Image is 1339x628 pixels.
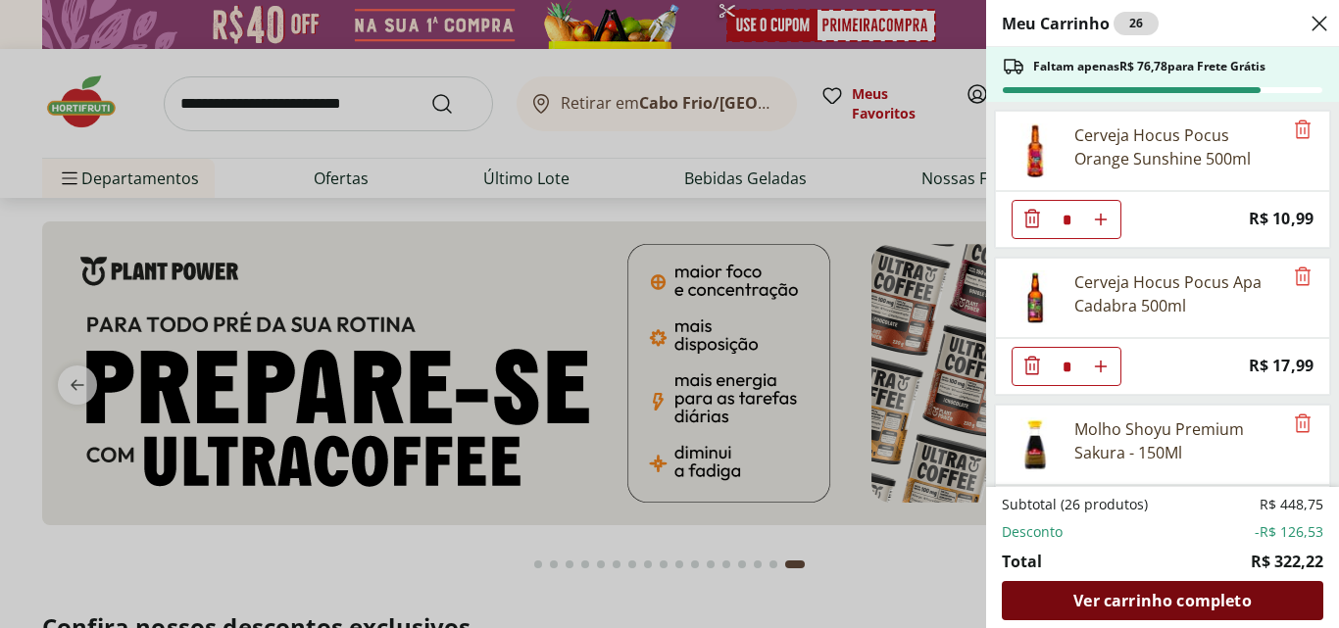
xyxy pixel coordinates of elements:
button: Aumentar Quantidade [1081,347,1120,386]
div: Cerveja Hocus Pocus Orange Sunshine 500ml [1074,123,1282,170]
button: Diminuir Quantidade [1013,200,1052,239]
div: 26 [1114,12,1159,35]
span: Ver carrinho completo [1073,593,1251,608]
button: Aumentar Quantidade [1081,200,1120,239]
button: Remove [1291,266,1314,289]
span: R$ 322,22 [1251,550,1323,573]
button: Remove [1291,412,1314,436]
span: Desconto [1002,522,1063,542]
a: Ver carrinho completo [1002,581,1323,620]
h2: Meu Carrinho [1002,12,1159,35]
img: Principal [1008,417,1063,472]
span: Faltam apenas R$ 76,78 para Frete Grátis [1033,59,1265,74]
div: Molho Shoyu Premium Sakura - 150Ml [1074,417,1282,464]
span: R$ 448,75 [1260,495,1323,514]
span: R$ 10,99 [1249,206,1314,232]
span: Total [1002,550,1042,573]
button: Remove [1291,119,1314,142]
button: Diminuir Quantidade [1013,347,1052,386]
span: -R$ 126,53 [1255,522,1323,542]
span: R$ 17,99 [1249,353,1314,379]
span: Subtotal (26 produtos) [1002,495,1148,514]
input: Quantidade Atual [1052,201,1081,238]
input: Quantidade Atual [1052,348,1081,385]
img: Cerveja Hocus Pocus Apa Cadabra 500ml [1008,270,1063,325]
div: Cerveja Hocus Pocus Apa Cadabra 500ml [1074,270,1282,317]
